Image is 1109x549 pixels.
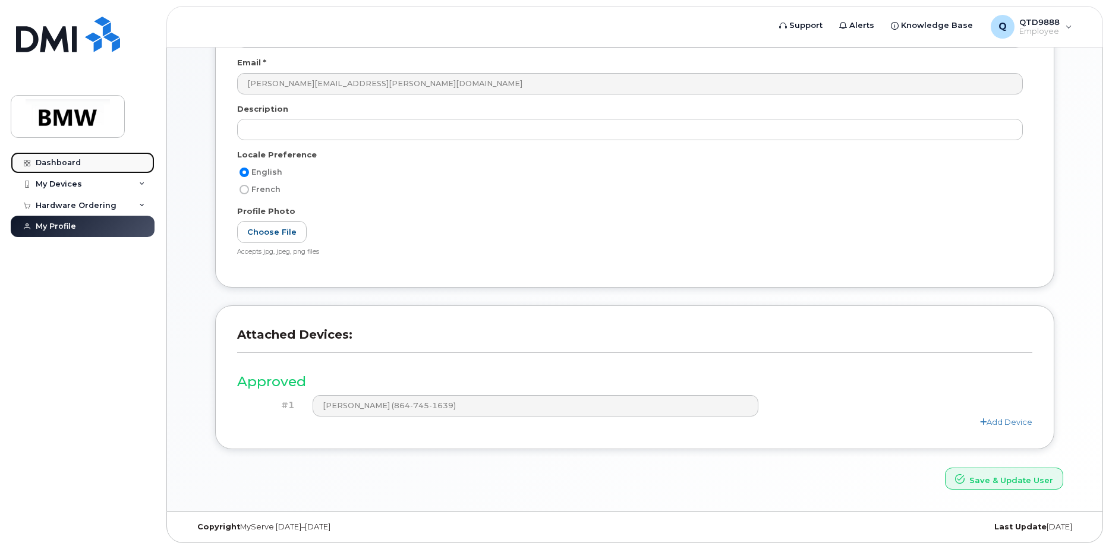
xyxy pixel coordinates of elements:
label: Description [237,103,288,115]
span: Knowledge Base [901,20,973,31]
label: Choose File [237,221,307,243]
a: Add Device [980,417,1032,427]
label: Profile Photo [237,206,295,217]
label: Locale Preference [237,149,317,160]
h3: Approved [237,374,1032,389]
span: Q [998,20,1007,34]
span: Employee [1019,27,1060,36]
a: Alerts [831,14,883,37]
h3: Attached Devices: [237,327,1032,353]
strong: Copyright [197,522,240,531]
div: Accepts jpg, jpeg, png files [237,248,1023,257]
div: MyServe [DATE]–[DATE] [188,522,486,532]
span: French [251,185,281,194]
strong: Last Update [994,522,1047,531]
a: Support [771,14,831,37]
div: QTD9888 [982,15,1080,39]
span: Support [789,20,823,31]
iframe: Messenger Launcher [1057,497,1100,540]
div: [DATE] [783,522,1081,532]
input: English [240,168,249,177]
h4: #1 [246,400,295,411]
label: Email * [237,57,266,68]
span: QTD9888 [1019,17,1060,27]
input: French [240,185,249,194]
span: English [251,168,282,176]
button: Save & Update User [945,468,1063,490]
a: Knowledge Base [883,14,981,37]
span: Alerts [849,20,874,31]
